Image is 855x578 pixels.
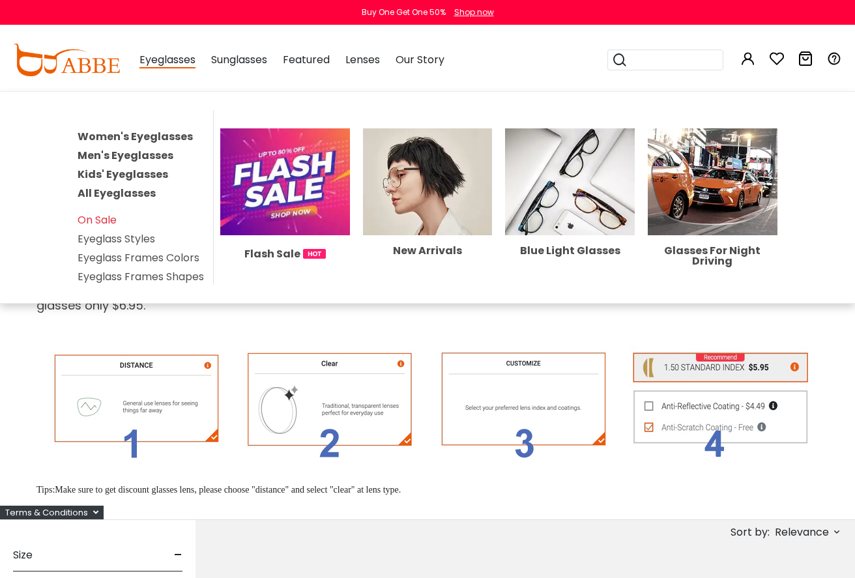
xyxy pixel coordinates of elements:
span: Flash Sale [244,246,300,262]
a: Glasses For Night Driving [648,173,777,267]
img: 1668414587711.jpg [36,317,819,483]
div: Glasses For Night Driving [648,246,777,267]
span: Sunglasses [211,52,267,67]
span: Sort by: [731,525,770,540]
a: Eyeglass Styles [78,231,155,246]
a: Blue Light Glasses [505,173,635,256]
a: Kids' Eyeglasses [78,167,168,182]
img: Glasses For Night Driving [648,128,777,235]
a: Women's Eyeglasses [78,129,193,144]
span: Featured [283,52,330,67]
img: 1724998894317IetNH.gif [303,249,326,259]
span: - [174,540,182,571]
a: Eyeglass Frames Shapes [78,269,204,284]
span: Our Story [396,52,444,67]
div: Blue Light Glasses [505,246,635,256]
a: Eyeglass Frames Colors [78,250,199,265]
span: Tips: [36,485,55,495]
a: On Sale [78,212,117,227]
span: Relevance [775,521,829,544]
a: All Eyeglasses [78,186,156,201]
div: New Arrivals [363,246,493,256]
img: abbeglasses.com [13,44,120,76]
span: Size [13,540,33,571]
span: Lenses [345,52,380,67]
img: New Arrivals [363,128,493,235]
img: Flash Sale [220,128,350,235]
div: Shop now [454,7,494,18]
a: New Arrivals [363,173,493,256]
span: Eyeglasses [139,52,196,68]
img: Blue Light Glasses [505,128,635,235]
a: Shop now [448,7,494,18]
a: Flash Sale [220,173,350,262]
p: Make sure to get discount glasses lens, please choose "distance" and select "clear" at lens type. [36,483,819,506]
a: Men's Eyeglasses [78,148,173,163]
div: Buy One Get One 50% [362,7,446,18]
